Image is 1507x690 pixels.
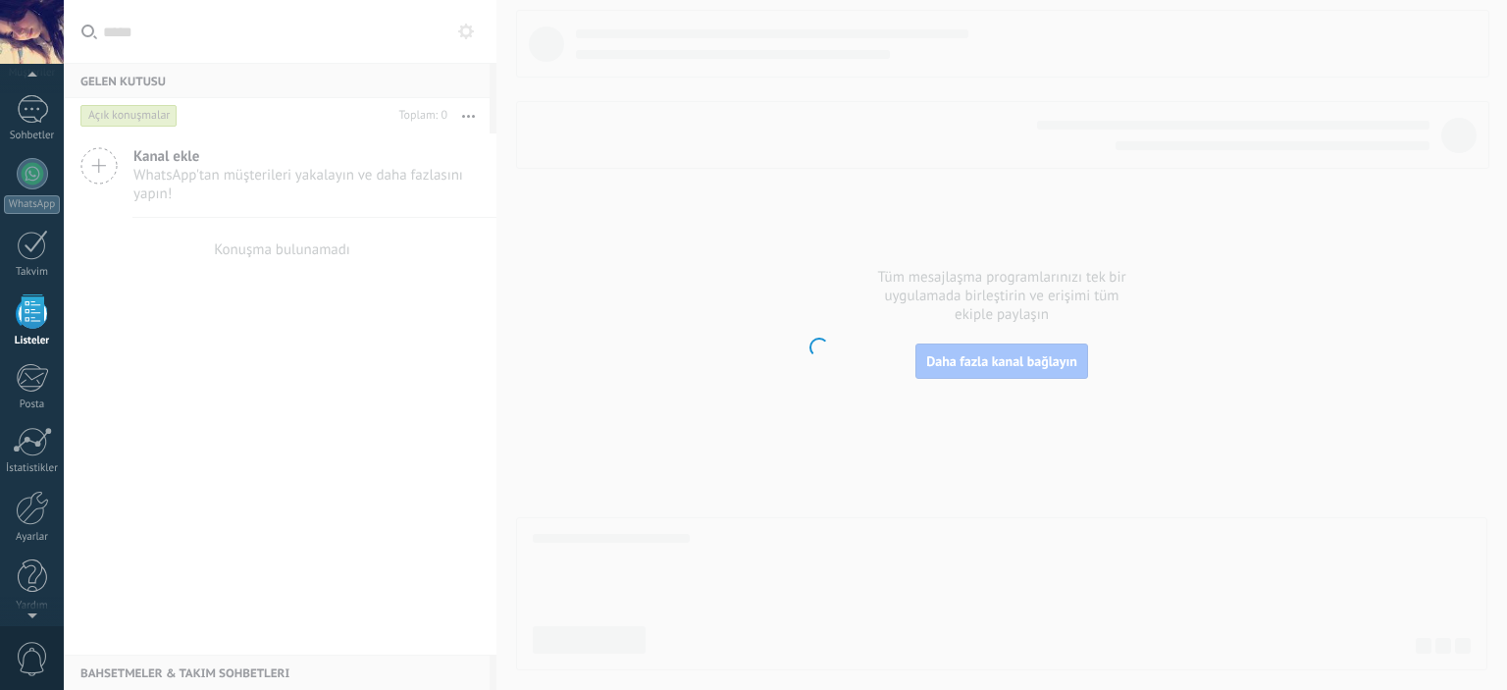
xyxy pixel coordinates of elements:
div: Listeler [4,335,61,347]
div: WhatsApp [4,195,60,214]
div: Sohbetler [4,130,61,142]
div: Takvim [4,266,61,279]
div: Posta [4,398,61,411]
div: Ayarlar [4,531,61,544]
div: İstatistikler [4,462,61,475]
